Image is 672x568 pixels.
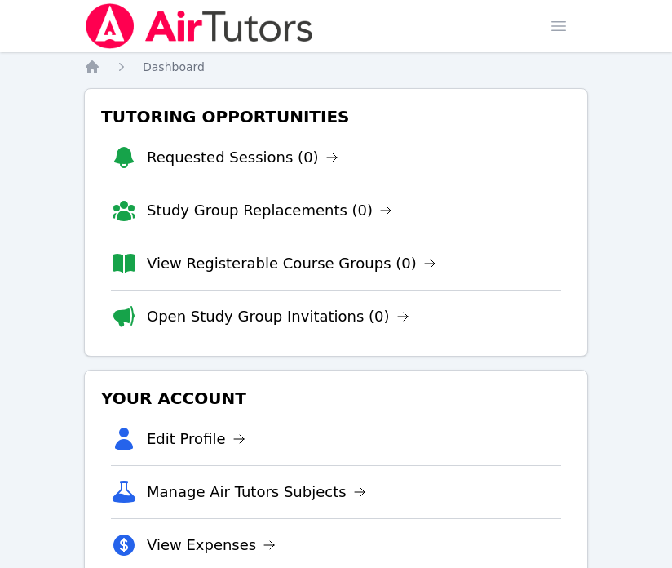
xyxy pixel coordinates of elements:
[143,59,205,75] a: Dashboard
[84,3,315,49] img: Air Tutors
[147,534,276,557] a: View Expenses
[147,199,392,222] a: Study Group Replacements (0)
[84,59,588,75] nav: Breadcrumb
[147,305,409,328] a: Open Study Group Invitations (0)
[143,60,205,73] span: Dashboard
[147,252,436,275] a: View Registerable Course Groups (0)
[98,102,574,131] h3: Tutoring Opportunities
[98,384,574,413] h3: Your Account
[147,146,338,169] a: Requested Sessions (0)
[147,481,366,504] a: Manage Air Tutors Subjects
[147,428,245,450] a: Edit Profile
